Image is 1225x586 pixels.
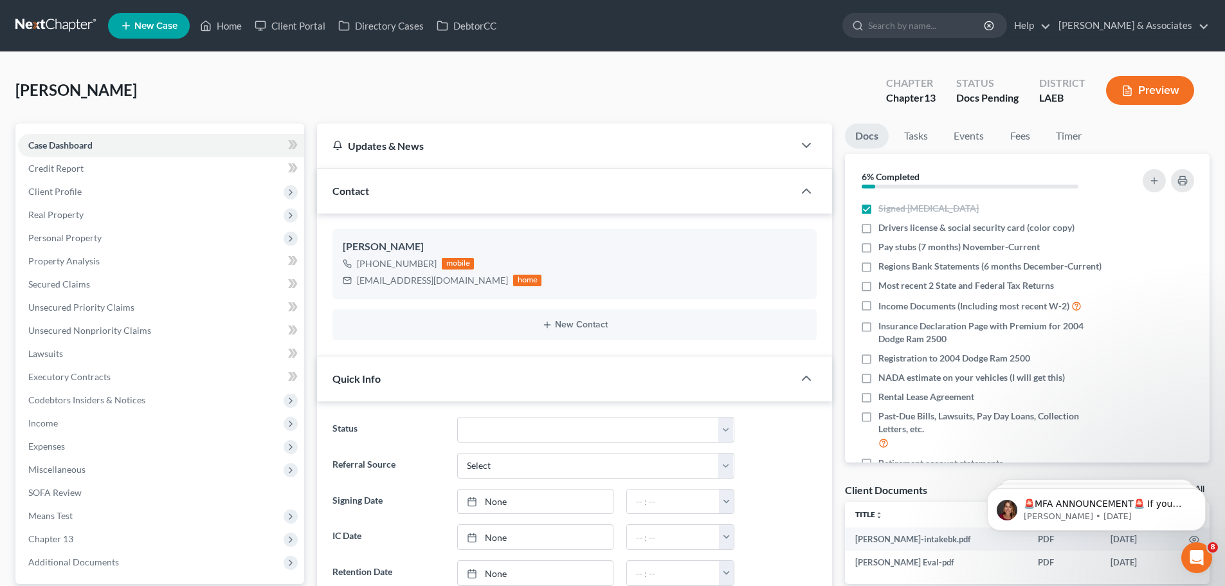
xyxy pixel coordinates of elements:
span: Registration to 2004 Dodge Ram 2500 [878,352,1030,365]
span: Miscellaneous [28,464,86,475]
div: Chapter [886,76,936,91]
div: Chapter [886,91,936,105]
span: Lawsuits [28,348,63,359]
span: Unsecured Priority Claims [28,302,134,313]
label: Signing Date [326,489,450,515]
label: Retention Date [326,560,450,586]
a: DebtorCC [430,14,503,37]
div: mobile [442,258,474,270]
a: Timer [1046,124,1092,149]
a: Fees [999,124,1040,149]
button: New Contact [343,320,806,330]
iframe: Intercom notifications message [968,461,1225,551]
span: Client Profile [28,186,82,197]
span: Means Test [28,510,73,521]
a: Unsecured Priority Claims [18,296,304,319]
div: [PHONE_NUMBER] [357,257,437,270]
span: Pay stubs (7 months) November-Current [878,241,1040,253]
div: Client Documents [845,483,927,497]
span: Insurance Declaration Page with Premium for 2004 Dodge Ram 2500 [878,320,1107,345]
span: NADA estimate on your vehicles (I will get this) [878,371,1065,384]
span: Case Dashboard [28,140,93,151]
label: Status [326,417,450,443]
span: Most recent 2 State and Federal Tax Returns [878,279,1054,292]
span: Personal Property [28,232,102,243]
span: SOFA Review [28,487,82,498]
span: Chapter 13 [28,533,73,544]
div: Status [956,76,1019,91]
span: Rental Lease Agreement [878,390,974,403]
td: [PERSON_NAME]-intakebk.pdf [845,527,1028,551]
div: [PERSON_NAME] [343,239,806,255]
a: Secured Claims [18,273,304,296]
a: Property Analysis [18,250,304,273]
a: Case Dashboard [18,134,304,157]
a: Unsecured Nonpriority Claims [18,319,304,342]
span: 8 [1208,542,1218,553]
span: Credit Report [28,163,84,174]
span: Regions Bank Statements (6 months December-Current) [878,260,1102,273]
td: [PERSON_NAME] Eval-pdf [845,551,1028,574]
td: PDF [1028,551,1100,574]
input: -- : -- [627,561,720,585]
a: Home [194,14,248,37]
div: District [1039,76,1085,91]
div: [EMAIL_ADDRESS][DOMAIN_NAME] [357,274,508,287]
a: None [458,525,613,549]
span: Income Documents (Including most recent W-2) [878,300,1069,313]
span: Unsecured Nonpriority Claims [28,325,151,336]
a: Lawsuits [18,342,304,365]
label: Referral Source [326,453,450,479]
strong: 6% Completed [862,171,920,182]
div: Docs Pending [956,91,1019,105]
span: Signed [MEDICAL_DATA] [878,202,979,215]
a: [PERSON_NAME] & Associates [1052,14,1209,37]
input: Search by name... [868,14,986,37]
span: Real Property [28,209,84,220]
a: SOFA Review [18,481,304,504]
span: 13 [924,91,936,104]
a: Credit Report [18,157,304,180]
span: Executory Contracts [28,371,111,382]
i: unfold_more [875,511,883,519]
a: Tasks [894,124,938,149]
a: Help [1008,14,1051,37]
a: Directory Cases [332,14,430,37]
span: [PERSON_NAME] [15,80,137,99]
a: None [458,490,613,514]
span: Contact [332,185,369,197]
div: home [513,275,541,286]
a: Executory Contracts [18,365,304,389]
span: Additional Documents [28,556,119,567]
a: Titleunfold_more [855,509,883,519]
iframe: Intercom live chat [1181,542,1212,573]
button: Preview [1106,76,1194,105]
span: Secured Claims [28,279,90,289]
span: Retirement account statements [878,457,1003,470]
span: Codebtors Insiders & Notices [28,394,145,405]
div: Updates & News [332,139,778,152]
span: Expenses [28,441,65,452]
a: Client Portal [248,14,332,37]
span: Quick Info [332,372,381,385]
div: LAEB [1039,91,1085,105]
span: New Case [134,21,177,31]
a: None [458,561,613,585]
label: IC Date [326,524,450,550]
input: -- : -- [627,525,720,549]
span: Past-Due Bills, Lawsuits, Pay Day Loans, Collection Letters, etc. [878,410,1107,435]
span: Property Analysis [28,255,100,266]
input: -- : -- [627,490,720,514]
a: Docs [845,124,889,149]
td: [DATE] [1100,551,1179,574]
span: Drivers license & social security card (color copy) [878,221,1075,234]
span: Income [28,417,58,428]
a: Events [943,124,994,149]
